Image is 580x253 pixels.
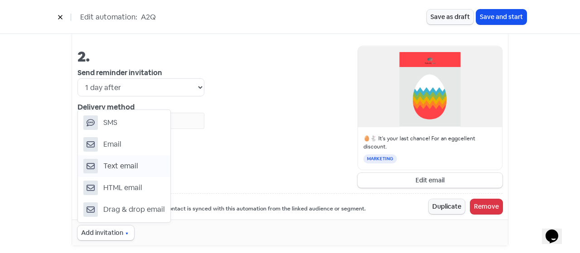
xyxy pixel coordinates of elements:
[78,199,170,220] button: Drag & drop email
[103,182,142,193] span: HTML email
[542,217,571,244] iframe: To enrich screen reader interactions, please activate Accessibility in Grammarly extension settings
[77,46,204,67] div: 2.
[427,10,474,24] button: Save as draft
[77,225,134,240] button: Add invitation
[470,199,503,214] button: Remove
[78,134,170,155] button: Email
[77,68,162,77] b: Send reminder invitation
[103,161,138,172] span: Text email
[78,155,170,177] button: Text email
[358,173,503,188] button: Edit email
[78,177,170,199] button: HTML email
[103,139,121,150] span: Email
[429,199,465,214] button: Duplicate
[77,102,135,112] b: Delivery method
[78,112,170,134] button: SMS
[363,134,497,151] div: 🥚🐇 It's your last chance! For an eggcellent discount.
[363,154,397,163] div: MARKETING
[77,205,366,214] small: Send invitation after contact is synced with this automation from the linked audience or segment.
[103,117,117,128] span: SMS
[103,204,165,215] span: Drag & drop email
[476,10,527,24] button: Save and start
[80,12,137,23] span: Edit automation:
